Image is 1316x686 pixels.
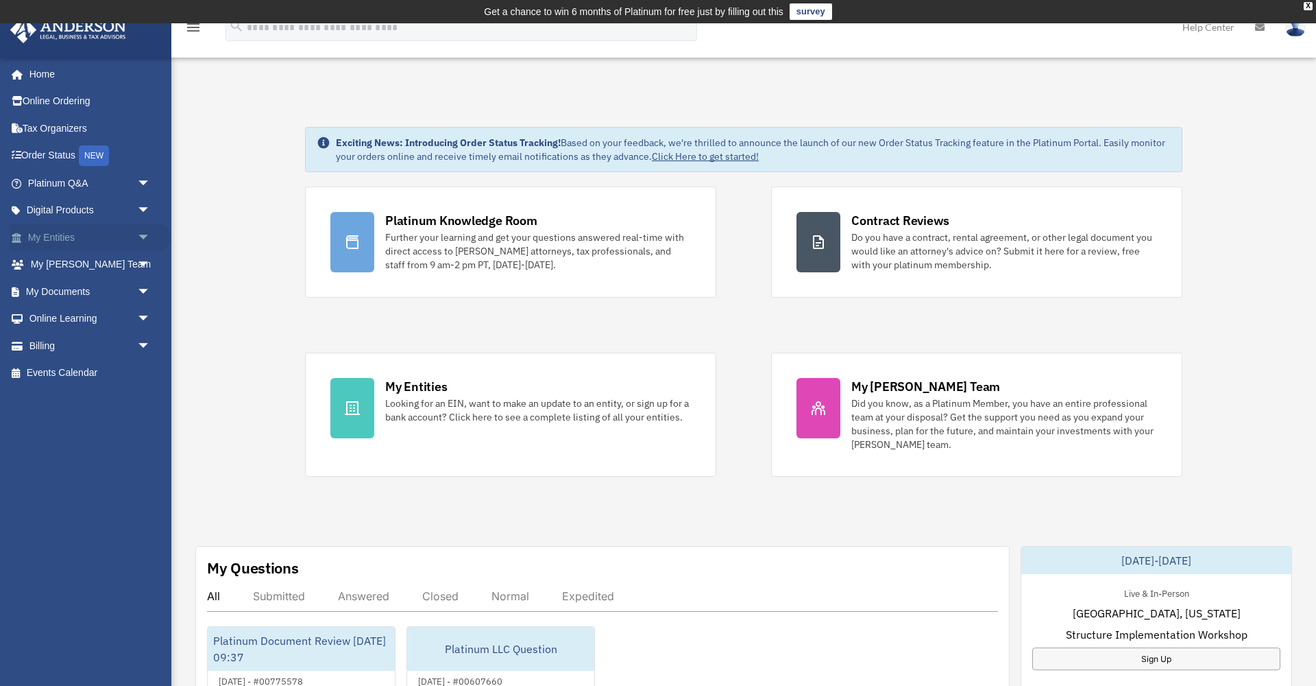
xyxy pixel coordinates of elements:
div: Platinum Document Review [DATE] 09:37 [208,627,395,671]
span: [GEOGRAPHIC_DATA], [US_STATE] [1073,605,1241,622]
a: Events Calendar [10,359,171,387]
a: Tax Organizers [10,115,171,142]
a: My Entitiesarrow_drop_down [10,224,171,251]
a: Digital Productsarrow_drop_down [10,197,171,224]
div: Expedited [562,589,614,603]
div: Live & In-Person [1113,585,1200,600]
div: [DATE]-[DATE] [1021,547,1291,574]
a: Online Ordering [10,88,171,115]
div: close [1304,2,1313,10]
span: arrow_drop_down [137,169,164,198]
a: Contract Reviews Do you have a contract, rental agreement, or other legal document you would like... [771,187,1182,298]
div: Normal [491,589,529,603]
div: Further your learning and get your questions answered real-time with direct access to [PERSON_NAM... [385,230,691,272]
div: Looking for an EIN, want to make an update to an entity, or sign up for a bank account? Click her... [385,397,691,424]
a: My Documentsarrow_drop_down [10,278,171,305]
div: My Questions [207,558,299,578]
a: survey [790,3,832,20]
a: My [PERSON_NAME] Team Did you know, as a Platinum Member, you have an entire professional team at... [771,353,1182,477]
div: Answered [338,589,389,603]
i: search [229,19,244,34]
span: arrow_drop_down [137,305,164,333]
div: Submitted [253,589,305,603]
div: My Entities [385,378,447,395]
div: Get a chance to win 6 months of Platinum for free just by filling out this [484,3,783,20]
a: My Entities Looking for an EIN, want to make an update to an entity, or sign up for a bank accoun... [305,353,716,477]
a: Billingarrow_drop_down [10,332,171,359]
a: Sign Up [1032,648,1280,670]
div: Did you know, as a Platinum Member, you have an entire professional team at your disposal? Get th... [851,397,1157,451]
div: Closed [422,589,459,603]
div: All [207,589,220,603]
a: Order StatusNEW [10,142,171,170]
span: arrow_drop_down [137,332,164,360]
span: arrow_drop_down [137,197,164,225]
a: My [PERSON_NAME] Teamarrow_drop_down [10,251,171,279]
div: Do you have a contract, rental agreement, or other legal document you would like an attorney's ad... [851,230,1157,272]
a: menu [185,24,202,36]
a: Platinum Knowledge Room Further your learning and get your questions answered real-time with dire... [305,187,716,298]
div: Contract Reviews [851,212,949,229]
div: NEW [79,145,109,166]
span: arrow_drop_down [137,278,164,306]
a: Click Here to get started! [652,150,759,163]
span: Structure Implementation Workshop [1066,626,1247,643]
i: menu [185,19,202,36]
a: Platinum Q&Aarrow_drop_down [10,169,171,197]
div: My [PERSON_NAME] Team [851,378,1000,395]
a: Home [10,60,164,88]
span: arrow_drop_down [137,251,164,279]
span: arrow_drop_down [137,224,164,252]
div: Platinum LLC Question [407,627,594,671]
img: User Pic [1285,17,1306,37]
img: Anderson Advisors Platinum Portal [6,16,130,43]
div: Platinum Knowledge Room [385,212,537,229]
strong: Exciting News: Introducing Order Status Tracking! [336,137,561,149]
div: Based on your feedback, we're thrilled to announce the launch of our new Order Status Tracking fe... [336,136,1171,163]
a: Online Learningarrow_drop_down [10,305,171,333]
